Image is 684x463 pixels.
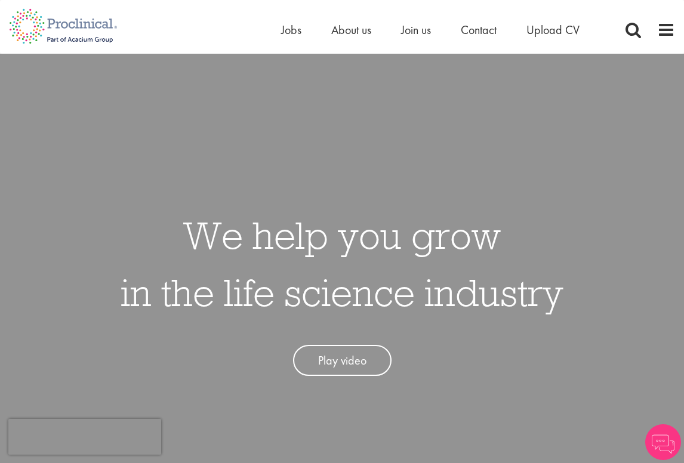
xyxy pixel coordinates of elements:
a: Upload CV [526,22,580,38]
a: Play video [293,345,392,376]
a: Jobs [281,22,301,38]
a: About us [331,22,371,38]
a: Join us [401,22,431,38]
img: Chatbot [645,424,681,460]
a: Contact [461,22,497,38]
h1: We help you grow in the life science industry [121,206,563,321]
